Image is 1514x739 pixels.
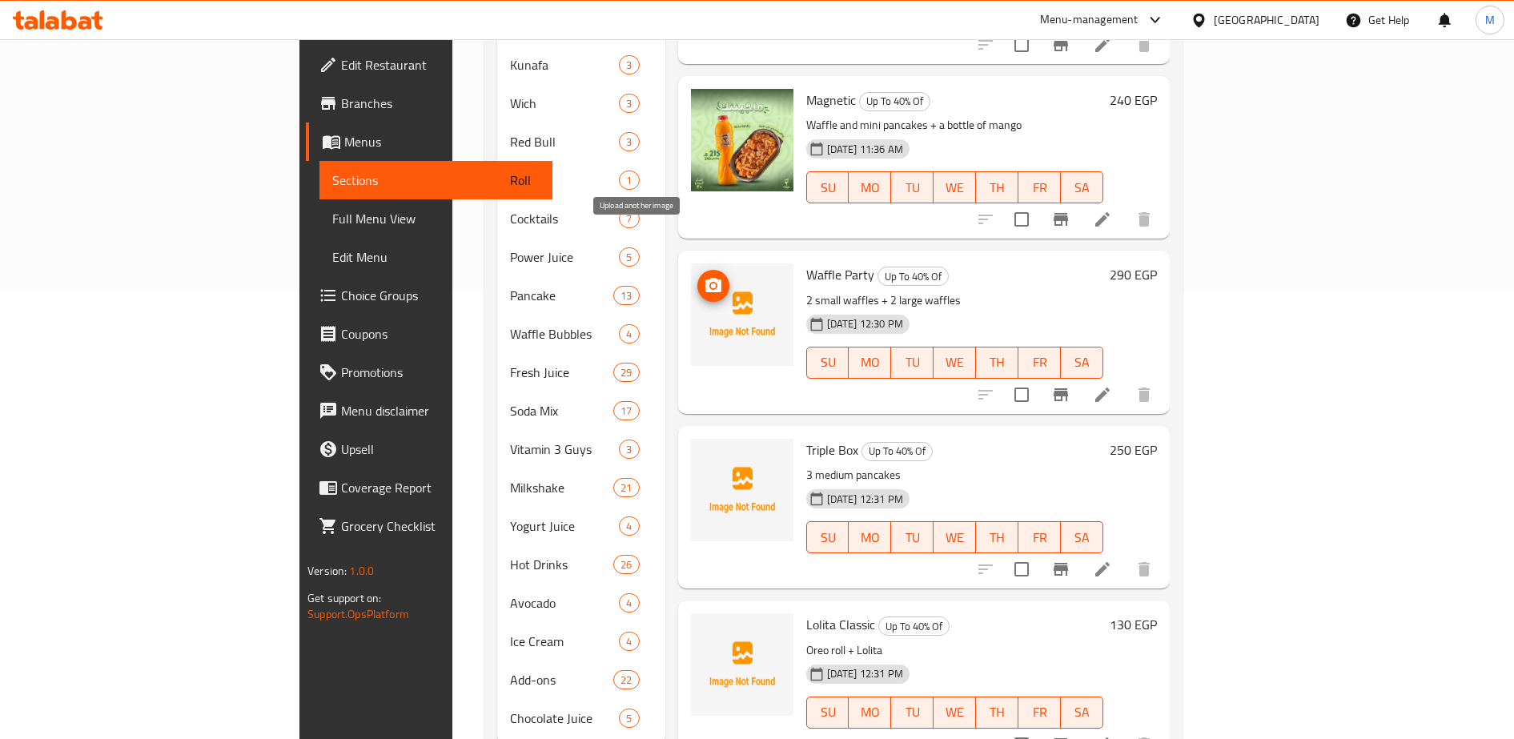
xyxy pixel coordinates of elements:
button: SA [1061,697,1103,729]
h6: 240 EGP [1110,89,1157,111]
span: SA [1067,701,1097,724]
button: delete [1125,550,1163,588]
button: SA [1061,521,1103,553]
span: 4 [620,634,638,649]
div: Fresh Juice [510,363,614,382]
span: MO [855,176,885,199]
div: items [613,401,639,420]
div: items [619,324,639,343]
span: 26 [614,557,638,572]
div: items [619,132,639,151]
button: WE [934,521,976,553]
div: items [613,478,639,497]
button: TH [976,521,1018,553]
span: Triple Box [806,438,858,462]
button: MO [849,347,891,379]
p: 2 small waffles + 2 large waffles [806,291,1103,311]
span: Choice Groups [341,286,540,305]
span: Up To 40% Of [862,442,932,460]
button: TH [976,171,1018,203]
p: 3 medium pancakes [806,465,1103,485]
div: Vitamin 3 Guys3 [497,430,665,468]
span: Waffle Party [806,263,874,287]
div: items [619,94,639,113]
img: Magnetic [691,89,793,191]
h6: 290 EGP [1110,263,1157,286]
span: TH [982,701,1012,724]
span: Magnetic [806,88,856,112]
span: MO [855,526,885,549]
div: items [613,363,639,382]
span: 3 [620,442,638,457]
div: Up To 40% Of [878,617,950,636]
span: Select to update [1005,28,1038,62]
div: Fresh Juice29 [497,353,665,392]
button: Branch-specific-item [1042,26,1080,64]
button: delete [1125,376,1163,414]
a: Upsell [306,430,552,468]
span: Milkshake [510,478,614,497]
div: Kunafa [510,55,620,74]
span: FR [1025,176,1054,199]
span: Lolita Classic [806,612,875,637]
span: 1.0.0 [349,560,374,581]
span: SA [1067,176,1097,199]
span: SA [1067,351,1097,374]
span: TU [898,526,927,549]
button: Branch-specific-item [1042,550,1080,588]
h6: 130 EGP [1110,613,1157,636]
button: FR [1018,347,1061,379]
div: Power Juice5 [497,238,665,276]
p: Waffle and mini pancakes + a bottle of mango [806,115,1103,135]
a: Coupons [306,315,552,353]
span: 4 [620,519,638,534]
div: items [613,286,639,305]
button: TU [891,697,934,729]
span: 1 [620,173,638,188]
span: MO [855,351,885,374]
span: 29 [614,365,638,380]
button: FR [1018,521,1061,553]
span: Branches [341,94,540,113]
span: Grocery Checklist [341,516,540,536]
button: SA [1061,347,1103,379]
button: TU [891,347,934,379]
span: 22 [614,673,638,688]
span: Roll [510,171,620,190]
div: Menu-management [1040,10,1139,30]
div: items [619,55,639,74]
span: Ice Cream [510,632,620,651]
a: Support.OpsPlatform [307,604,409,625]
span: Cocktails [510,209,620,228]
a: Menu disclaimer [306,392,552,430]
span: Select to update [1005,552,1038,586]
span: SU [813,701,843,724]
div: Chocolate Juice [510,709,620,728]
span: Version: [307,560,347,581]
a: Edit menu item [1093,210,1112,229]
a: Full Menu View [319,199,552,238]
div: Soda Mix17 [497,392,665,430]
span: Vitamin 3 Guys [510,440,620,459]
div: Pancake [510,286,614,305]
button: SU [806,347,849,379]
div: items [619,209,639,228]
div: Hot Drinks26 [497,545,665,584]
div: items [619,516,639,536]
span: Up To 40% Of [878,267,948,286]
img: Lolita Classic [691,613,793,716]
span: 5 [620,250,638,265]
div: Avocado4 [497,584,665,622]
button: FR [1018,697,1061,729]
button: TH [976,347,1018,379]
div: Up To 40% Of [859,92,930,111]
span: Yogurt Juice [510,516,620,536]
div: Waffle Bubbles [510,324,620,343]
span: WE [940,701,970,724]
a: Promotions [306,353,552,392]
div: Wich3 [497,84,665,122]
span: Soda Mix [510,401,614,420]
